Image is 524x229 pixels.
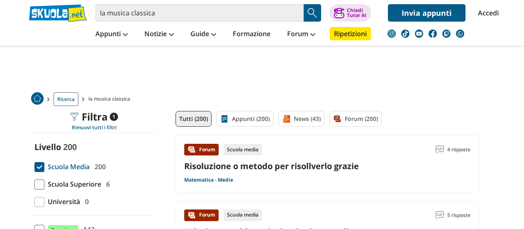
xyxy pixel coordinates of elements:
img: tiktok [401,30,409,38]
span: 200 [91,161,106,172]
div: Scuola media [224,209,262,221]
img: youtube [415,30,423,38]
span: 6 [103,179,110,190]
a: Forum [285,27,317,42]
img: News filtro contenuto [282,115,290,123]
span: 200 [63,141,77,153]
a: Home [31,92,44,106]
img: Cerca appunti, riassunti o versioni [306,7,319,19]
img: instagram [388,30,396,38]
span: Università [44,196,80,207]
span: la musica classica [88,92,134,106]
img: Forum filtro contenuto [333,115,341,123]
a: Forum (200) [329,111,382,127]
input: Cerca appunti, riassunti o versioni [95,4,304,22]
div: Forum [184,209,219,221]
img: WhatsApp [456,30,464,38]
img: Home [31,92,44,105]
span: 5 risposte [447,209,470,221]
a: Invia appunti [388,4,466,22]
span: 1 [110,113,118,121]
div: Chiedi Tutor AI [347,8,366,18]
img: Appunti filtro contenuto [220,115,229,123]
div: Rimuovi tutti i filtri [31,124,157,131]
a: News (43) [278,111,324,127]
div: Forum [184,144,219,155]
a: Risoluzione o metodo per risollverlo grazie [184,160,359,172]
a: Ripetizioni [330,27,371,40]
span: Scuola Media [44,161,90,172]
button: Search Button [304,4,321,22]
img: Commenti lettura [436,211,444,219]
img: Filtra filtri mobile [70,113,78,121]
img: facebook [429,30,437,38]
a: Guide [188,27,218,42]
span: 0 [82,196,89,207]
a: Notizie [142,27,176,42]
img: Forum contenuto [188,145,196,154]
a: Accedi [478,4,495,22]
img: Forum contenuto [188,211,196,219]
img: twitch [442,30,451,38]
a: Appunti (200) [217,111,273,127]
button: ChiediTutor AI [329,4,371,22]
span: Scuola Superiore [44,179,101,190]
label: Livello [34,141,61,153]
div: Filtra [70,111,118,123]
span: 4 risposte [447,144,470,155]
div: Scuola media [224,144,262,155]
a: Tutti (200) [175,111,212,127]
a: Ricerca [54,92,78,106]
a: Matematica - Medie [184,177,233,183]
a: Formazione [231,27,273,42]
a: Appunti [93,27,130,42]
img: Commenti lettura [436,145,444,154]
